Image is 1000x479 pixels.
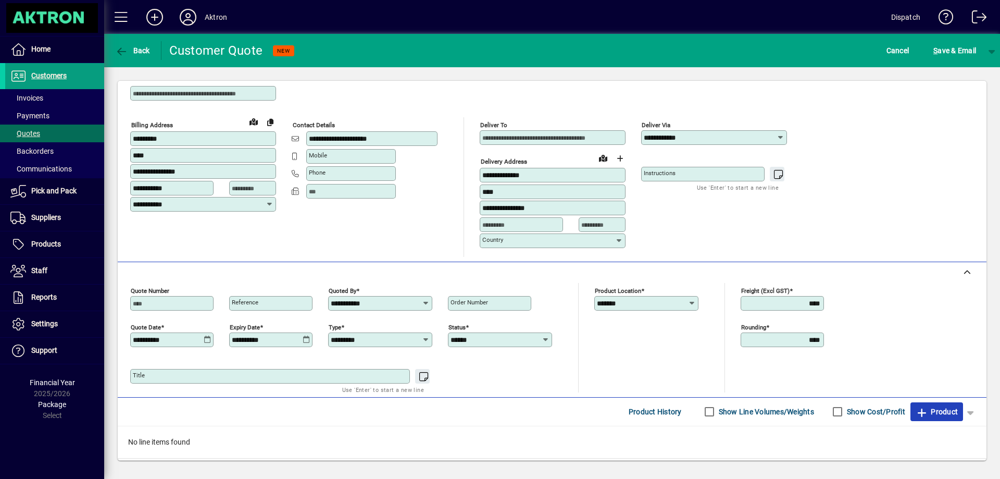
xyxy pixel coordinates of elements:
label: Show Cost/Profit [845,407,905,417]
span: ave & Email [933,42,976,59]
mat-label: Quote number [131,287,169,294]
mat-label: Reference [232,299,258,306]
a: Staff [5,258,104,284]
span: NEW [277,47,290,54]
span: Pick and Pack [31,187,77,195]
span: Home [31,45,51,53]
mat-label: Product location [595,287,641,294]
mat-label: Expiry date [230,323,260,330]
a: Reports [5,285,104,311]
button: Product History [624,402,686,421]
a: View on map [595,150,611,166]
span: Financial Year [30,378,75,387]
label: Show Line Volumes/Weights [717,407,814,417]
span: Back [115,46,150,55]
mat-label: Country [482,236,503,243]
a: Knowledge Base [931,2,954,36]
a: Settings [5,311,104,337]
span: Customers [31,71,67,80]
app-page-header-button: Back [104,41,161,60]
mat-hint: Use 'Enter' to start a new line [342,384,424,396]
a: Support [5,338,104,364]
a: View on map [245,113,262,130]
mat-label: Mobile [309,152,327,159]
a: Pick and Pack [5,178,104,204]
mat-label: Phone [309,169,326,176]
a: Products [5,231,104,257]
span: S [933,46,938,55]
mat-label: Type [329,323,341,330]
span: Quotes [10,129,40,138]
button: Save & Email [928,41,981,60]
div: Aktron [205,9,227,26]
span: Support [31,346,57,354]
a: Home [5,36,104,63]
mat-label: Deliver via [642,121,670,129]
mat-label: Status [448,323,466,330]
span: Settings [31,320,58,328]
mat-label: Title [133,372,145,379]
span: Cancel [886,42,909,59]
button: Copy to Delivery address [262,114,279,130]
div: No line items found [118,426,986,458]
mat-label: Quoted by [329,287,356,294]
button: Add [138,8,171,27]
mat-label: Freight (excl GST) [741,287,790,294]
mat-label: Order number [451,299,488,306]
a: Payments [5,107,104,125]
mat-label: Deliver To [480,121,507,129]
a: Quotes [5,125,104,142]
button: Back [113,41,153,60]
span: Suppliers [31,213,61,222]
span: Package [38,400,66,409]
button: Profile [171,8,205,27]
span: Staff [31,266,47,275]
span: Payments [10,112,49,120]
a: Backorders [5,142,104,160]
mat-hint: Use 'Enter' to start a new line [697,181,779,193]
span: Backorders [10,147,54,155]
mat-label: Rounding [741,323,766,330]
span: Product [916,403,958,420]
button: Cancel [884,41,912,60]
div: Dispatch [891,9,920,26]
span: Products [31,240,61,248]
button: Choose address [611,150,628,167]
a: Invoices [5,89,104,107]
a: Suppliers [5,205,104,231]
mat-label: Instructions [644,169,676,177]
div: Customer Quote [169,42,263,59]
a: Logout [964,2,987,36]
span: Invoices [10,94,43,102]
a: Communications [5,160,104,178]
span: Product History [629,403,682,420]
span: Reports [31,293,57,301]
button: Product [910,402,963,421]
span: Communications [10,165,72,173]
mat-label: Quote date [131,323,161,330]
